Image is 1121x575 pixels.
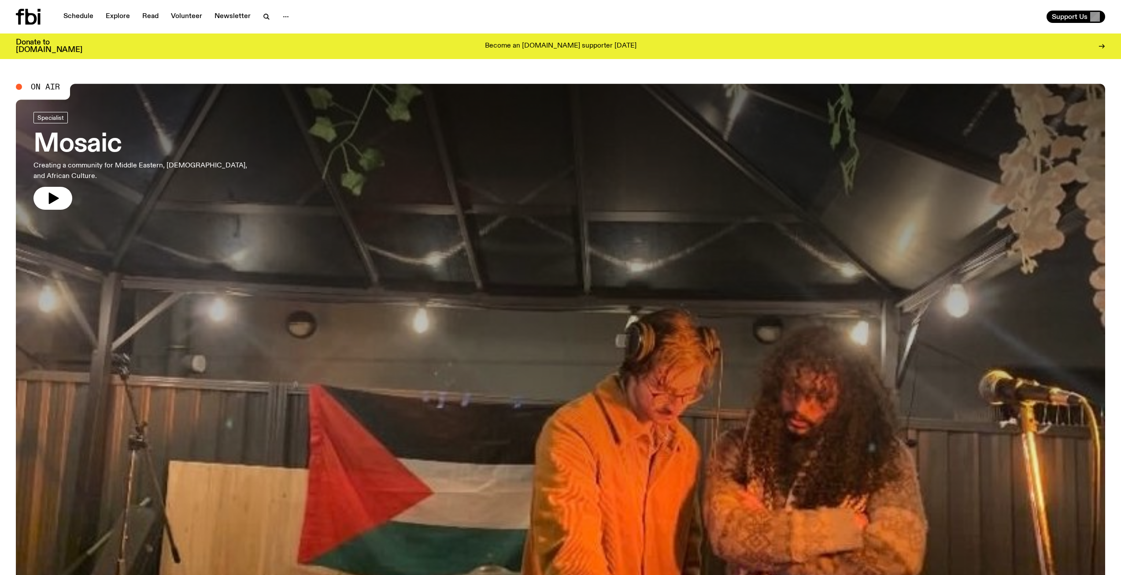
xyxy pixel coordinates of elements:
[58,11,99,23] a: Schedule
[33,112,68,123] a: Specialist
[485,42,636,50] p: Become an [DOMAIN_NAME] supporter [DATE]
[1052,13,1088,21] span: Support Us
[31,83,60,91] span: On Air
[166,11,207,23] a: Volunteer
[33,112,259,210] a: MosaicCreating a community for Middle Eastern, [DEMOGRAPHIC_DATA], and African Culture.
[100,11,135,23] a: Explore
[1047,11,1105,23] button: Support Us
[37,114,64,121] span: Specialist
[33,132,259,157] h3: Mosaic
[209,11,256,23] a: Newsletter
[137,11,164,23] a: Read
[16,39,82,54] h3: Donate to [DOMAIN_NAME]
[33,160,259,182] p: Creating a community for Middle Eastern, [DEMOGRAPHIC_DATA], and African Culture.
